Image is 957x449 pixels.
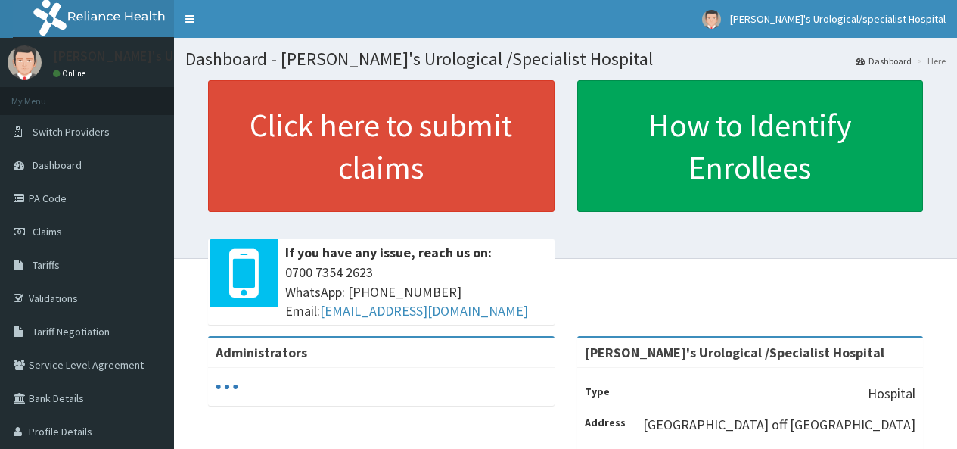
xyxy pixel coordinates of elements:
b: Administrators [216,344,307,361]
a: Click here to submit claims [208,80,555,212]
span: [PERSON_NAME]'s Urological/specialist Hospital [730,12,946,26]
span: Tariffs [33,258,60,272]
b: If you have any issue, reach us on: [285,244,492,261]
a: [EMAIL_ADDRESS][DOMAIN_NAME] [320,302,528,320]
span: Dashboard [33,158,82,172]
svg: audio-loading [216,376,238,398]
img: User Image [8,45,42,80]
span: Switch Providers [33,125,110,139]
b: Address [585,416,626,429]
strong: [PERSON_NAME]'s Urological /Specialist Hospital [585,344,884,361]
a: How to Identify Enrollees [577,80,924,212]
a: Online [53,68,89,79]
li: Here [913,55,946,67]
span: 0700 7354 2623 WhatsApp: [PHONE_NUMBER] Email: [285,263,547,321]
span: Tariff Negotiation [33,325,110,338]
p: [GEOGRAPHIC_DATA] off [GEOGRAPHIC_DATA] [643,415,915,435]
span: Claims [33,225,62,239]
b: Type [585,385,610,398]
img: User Image [702,10,721,29]
p: Hospital [868,384,915,404]
p: [PERSON_NAME]'s Urological/specialist Hospital [53,49,339,63]
a: Dashboard [856,55,912,67]
h1: Dashboard - [PERSON_NAME]'s Urological /Specialist Hospital [185,49,946,69]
